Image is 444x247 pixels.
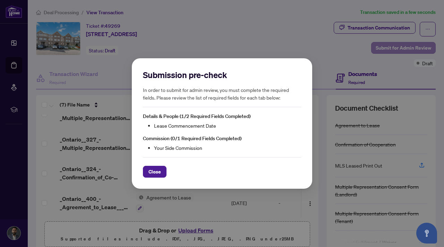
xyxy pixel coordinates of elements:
h5: In order to submit for admin review, you must complete the required fields. Please review the lis... [143,86,301,101]
button: Close [143,166,166,178]
button: Open asap [416,223,437,244]
li: Your Side Commission [154,144,301,152]
h2: Submission pre-check [143,69,301,80]
span: Details & People (1/2 Required Fields Completed) [143,113,250,119]
span: Commission (0/1 Required Fields Completed) [143,135,241,142]
li: Lease Commencement Date [154,122,301,129]
span: Close [148,166,161,177]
